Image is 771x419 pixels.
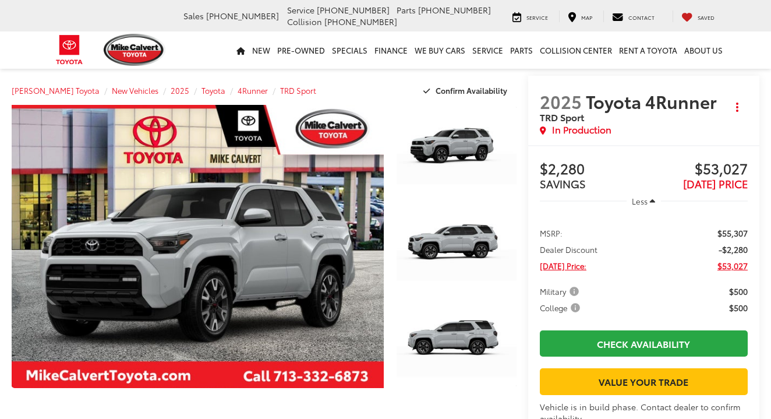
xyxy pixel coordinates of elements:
a: Parts [507,31,536,69]
a: My Saved Vehicles [673,10,723,22]
a: Contact [603,10,663,22]
span: Saved [698,13,715,21]
button: Military [540,286,583,297]
a: [PERSON_NAME] Toyota [12,85,100,96]
span: Service [287,4,314,16]
button: Confirm Availability [417,80,517,101]
a: Specials [328,31,371,69]
span: In Production [552,123,611,136]
span: $53,027 [643,161,748,178]
a: Collision Center [536,31,616,69]
a: Toyota [201,85,225,96]
a: Expand Photo 1 [397,105,517,195]
span: [DATE] PRICE [683,176,748,191]
a: Expand Photo 0 [12,105,384,388]
img: 2025 Toyota 4Runner TRD Sport [8,104,388,389]
span: Sales [183,10,204,22]
span: $500 [729,302,748,314]
span: dropdown dots [736,103,738,112]
a: 2025 [171,85,189,96]
span: MSRP: [540,227,563,239]
span: [PHONE_NUMBER] [418,4,491,16]
span: $500 [729,286,748,297]
button: College [540,302,584,314]
a: New Vehicles [112,85,158,96]
span: Toyota 4Runner [586,89,721,114]
span: Contact [628,13,655,21]
button: Actions [727,97,748,117]
span: $55,307 [717,227,748,239]
span: -$2,280 [719,244,748,255]
span: Service [526,13,548,21]
button: Less [627,191,662,212]
a: Expand Photo 3 [397,298,517,388]
img: Mike Calvert Toyota [104,34,165,66]
a: Finance [371,31,411,69]
a: Rent a Toyota [616,31,681,69]
span: Map [581,13,592,21]
span: [PHONE_NUMBER] [324,16,397,27]
a: New [249,31,274,69]
a: 4Runner [238,85,268,96]
a: Pre-Owned [274,31,328,69]
span: $53,027 [717,260,748,272]
span: [PHONE_NUMBER] [317,4,390,16]
span: TRD Sport [540,110,584,124]
span: SAVINGS [540,176,586,191]
span: Less [632,196,648,206]
span: Military [540,286,581,297]
span: Parts [397,4,416,16]
a: TRD Sport [280,85,316,96]
span: [PHONE_NUMBER] [206,10,279,22]
a: WE BUY CARS [411,31,469,69]
a: Map [559,10,601,22]
img: 2025 Toyota 4Runner TRD Sport [395,200,518,293]
span: [DATE] Price: [540,260,586,272]
span: Collision [287,16,322,27]
a: About Us [681,31,726,69]
a: Expand Photo 2 [397,202,517,292]
span: 2025 [540,89,582,114]
a: Value Your Trade [540,368,748,395]
a: Service [469,31,507,69]
img: 2025 Toyota 4Runner TRD Sport [395,297,518,389]
span: $2,280 [540,161,644,178]
img: 2025 Toyota 4Runner TRD Sport [395,104,518,196]
span: Confirm Availability [436,85,507,96]
a: Check Availability [540,330,748,357]
img: Toyota [48,31,91,69]
a: Service [504,10,557,22]
a: Home [233,31,249,69]
span: College [540,302,582,314]
span: Dealer Discount [540,244,597,255]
